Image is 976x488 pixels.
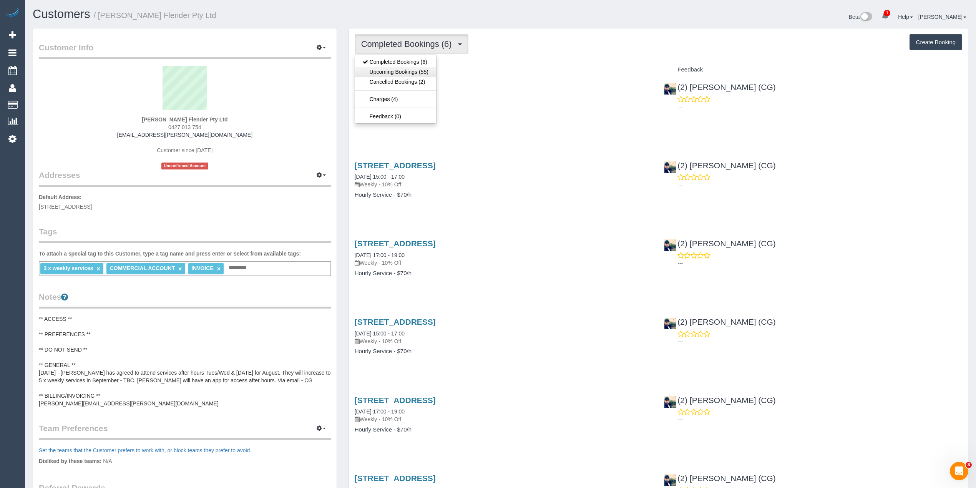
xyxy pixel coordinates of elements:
[355,259,653,267] p: Weekly - 10% Off
[39,447,250,453] a: Set the teams that the Customer prefers to work with, or block teams they prefer to avoid
[355,174,405,180] a: [DATE] 15:00 - 17:00
[355,57,436,67] a: Completed Bookings (6)
[664,66,962,73] h4: Feedback
[355,337,653,345] p: Weekly - 10% Off
[355,270,653,277] h4: Hourly Service - $70/h
[355,408,405,415] a: [DATE] 17:00 - 19:00
[355,427,653,433] h4: Hourly Service - $70/h
[677,181,962,189] p: ---
[664,161,776,170] a: (2) [PERSON_NAME] (CG)
[355,348,653,355] h4: Hourly Service - $70/h
[664,474,776,483] a: (2) [PERSON_NAME] (CG)
[355,77,436,87] a: Cancelled Bookings (2)
[178,266,182,272] a: ×
[677,338,962,345] p: ---
[33,7,90,21] a: Customers
[860,12,872,22] img: New interface
[918,14,966,20] a: [PERSON_NAME]
[39,423,331,440] legend: Team Preferences
[117,132,252,138] a: [EMAIL_ADDRESS][PERSON_NAME][DOMAIN_NAME]
[664,161,676,173] img: (2) Syed Razvi (CG)
[161,163,208,169] span: Unconfirmed Account
[39,250,301,257] label: To attach a special tag to this Customer, type a tag name and press enter or select from availabl...
[110,265,175,271] span: COMMERCIAL ACCOUNT
[39,42,331,59] legend: Customer Info
[355,252,405,258] a: [DATE] 17:00 - 19:00
[849,14,873,20] a: Beta
[157,147,212,153] span: Customer since [DATE]
[217,266,221,272] a: ×
[878,8,893,25] a: 1
[355,34,468,54] button: Completed Bookings (6)
[355,111,436,121] a: Feedback (0)
[355,103,653,110] p: Weekly - 10% Off
[168,124,201,130] span: 0427 013 754
[677,259,962,267] p: ---
[664,317,776,326] a: (2) [PERSON_NAME] (CG)
[355,161,436,170] a: [STREET_ADDRESS]
[355,181,653,188] p: Weekly - 10% Off
[355,66,653,73] h4: Service
[664,83,776,91] a: (2) [PERSON_NAME] (CG)
[39,226,331,243] legend: Tags
[97,266,100,272] a: ×
[884,10,890,16] span: 1
[142,116,227,123] strong: [PERSON_NAME] Flender Pty Ltd
[39,457,101,465] label: Disliked by these teams:
[103,458,112,464] span: N/A
[355,474,436,483] a: [STREET_ADDRESS]
[355,67,436,77] a: Upcoming Bookings (55)
[361,39,456,49] span: Completed Bookings (6)
[39,193,82,201] label: Default Address:
[355,396,436,405] a: [STREET_ADDRESS]
[677,416,962,423] p: ---
[355,330,405,337] a: [DATE] 15:00 - 17:00
[677,103,962,111] p: ---
[664,396,776,405] a: (2) [PERSON_NAME] (CG)
[355,317,436,326] a: [STREET_ADDRESS]
[39,315,331,407] pre: ** ACCESS ** ** PREFERENCES ** ** DO NOT SEND ** ** GENERAL ** [DATE] - [PERSON_NAME] has agreed ...
[39,204,92,210] span: [STREET_ADDRESS]
[355,192,653,198] h4: Hourly Service - $70/h
[355,113,653,120] h4: Hourly Service - $70/h
[664,318,676,329] img: (2) Syed Razvi (CG)
[664,474,676,486] img: (2) Syed Razvi (CG)
[966,462,972,468] span: 3
[5,8,20,18] img: Automaid Logo
[664,239,676,251] img: (2) Syed Razvi (CG)
[355,415,653,423] p: Weekly - 10% Off
[94,11,216,20] small: / [PERSON_NAME] Flender Pty Ltd
[910,34,962,50] button: Create Booking
[664,396,676,408] img: (2) Syed Razvi (CG)
[355,94,436,104] a: Charges (4)
[664,83,676,95] img: (2) Syed Razvi (CG)
[43,265,93,271] span: 3 x weekly services
[898,14,913,20] a: Help
[39,291,331,309] legend: Notes
[355,239,436,248] a: [STREET_ADDRESS]
[664,239,776,248] a: (2) [PERSON_NAME] (CG)
[950,462,968,480] iframe: Intercom live chat
[191,265,214,271] span: INVOICE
